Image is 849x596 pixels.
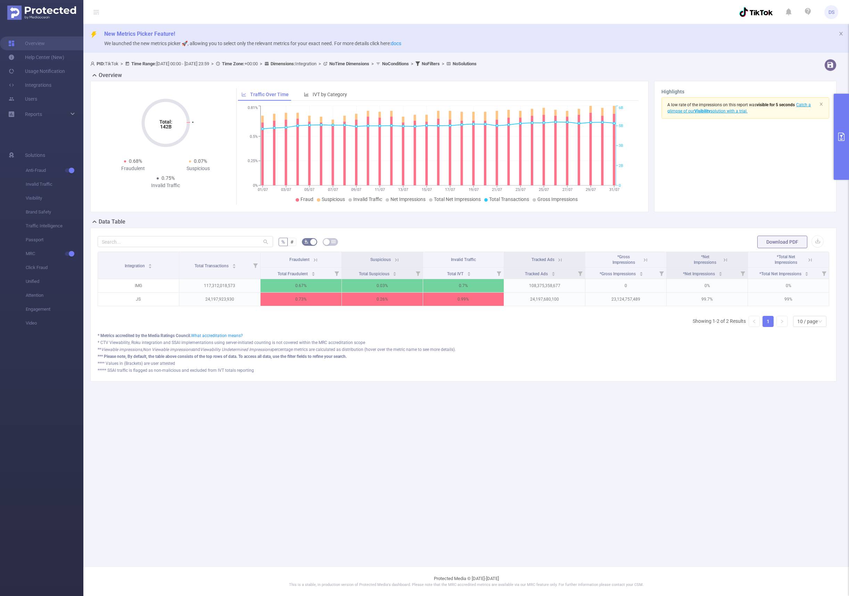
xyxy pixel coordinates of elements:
p: 0.03% [342,279,423,292]
i: icon: caret-up [718,271,722,273]
span: Total Net Impressions [434,196,481,202]
i: icon: caret-down [467,273,471,275]
i: icon: caret-up [552,271,555,273]
i: icon: caret-down [805,273,809,275]
p: This is a stable, in production version of Protected Media's dashboard. Please note that the MRC ... [101,582,832,588]
p: 99.7% [667,293,748,306]
span: Solutions [25,148,45,162]
span: Suspicious [322,196,345,202]
div: ***** SSAI traffic is flagged as non-malicious and excluded from IVT totals reporting [98,367,829,373]
span: Total Transactions [195,263,230,268]
div: Invalid Traffic [133,182,198,189]
b: Dimensions : [271,61,295,66]
i: icon: caret-down [718,273,722,275]
input: Search... [98,236,273,247]
i: Non Viewable impressions [143,347,193,352]
b: PID: [97,61,105,66]
footer: Protected Media © [DATE]-[DATE] [83,566,849,596]
tspan: 31/07 [609,187,619,192]
div: * CTV Viewability, Roku integration and SSAI implementations using server-initiated counting is n... [98,339,829,346]
span: New Metrics Picker Feature! [104,31,175,37]
a: Integrations [8,78,51,92]
a: Overview [8,36,45,50]
p: 0% [748,279,829,292]
tspan: 01/07 [258,187,268,192]
span: Total IVT [447,271,464,276]
span: *Total Net Impressions [759,271,802,276]
tspan: 6B [619,106,623,110]
tspan: 09/07 [352,187,362,192]
button: icon: close [839,30,843,37]
b: visible for 5 seconds [757,102,795,107]
i: Filter menu [413,268,423,279]
span: *Total Net Impressions [775,254,797,265]
p: 108,375,358,677 [504,279,585,292]
span: Passport [26,233,83,247]
div: Sort [148,263,152,267]
a: Help Center (New) [8,50,64,64]
p: 0.99% [423,293,504,306]
i: icon: caret-up [467,271,471,273]
button: Download PDF [757,236,807,248]
tspan: 07/07 [328,187,338,192]
h2: Data Table [99,218,125,226]
tspan: 23/07 [516,187,526,192]
tspan: Total: [159,119,172,125]
b: No Solutions [453,61,477,66]
i: icon: table [331,240,336,244]
span: Integration [125,263,146,268]
div: Suspicious [166,165,231,172]
div: Sort [232,263,236,267]
i: icon: caret-up [640,271,643,273]
i: Filter menu [819,268,829,279]
i: icon: caret-up [232,263,236,265]
button: icon: close [819,100,823,108]
tspan: 17/07 [445,187,455,192]
tspan: 0.5% [250,134,258,139]
span: Tracked Ads [525,271,549,276]
span: Anti-Fraud [26,163,83,177]
a: Usage Notification [8,64,65,78]
span: Fraud [300,196,313,202]
tspan: 5B [619,124,623,128]
span: Tracked Ads [531,257,554,262]
div: Sort [718,271,723,275]
span: # [290,239,294,245]
span: > [209,61,216,66]
p: 0% [667,279,748,292]
span: DS [829,5,834,19]
span: MRC [26,247,83,261]
span: IVT by Category [313,92,347,97]
tspan: 27/07 [562,187,572,192]
i: icon: caret-down [640,273,643,275]
h3: Highlights [661,88,829,95]
tspan: 0.81% [248,106,258,110]
p: 0.26% [342,293,423,306]
tspan: 29/07 [586,187,596,192]
span: 0.68% [129,158,142,164]
span: Brand Safety [26,205,83,219]
span: Total Transactions [489,196,529,202]
span: > [258,61,264,66]
i: icon: right [780,319,784,324]
b: No Filters [422,61,440,66]
span: > [316,61,323,66]
span: Invalid Traffic [26,177,83,191]
i: Viewability Undetermined Impressions [200,347,272,352]
p: 23,124,757,489 [585,293,666,306]
span: TikTok [DATE] 00:00 - [DATE] 23:59 +00:00 [90,61,477,66]
b: Visibility [694,109,710,114]
i: Filter menu [250,252,260,279]
i: icon: bg-colors [304,240,308,244]
span: Net Impressions [390,196,426,202]
tspan: 25/07 [539,187,549,192]
div: Sort [311,271,315,275]
tspan: 0.25% [248,159,258,163]
li: Next Page [776,316,788,327]
div: Sort [639,271,643,275]
div: Sort [467,271,471,275]
tspan: 03/07 [281,187,291,192]
span: Video [26,316,83,330]
i: icon: bar-chart [304,92,309,97]
span: > [118,61,125,66]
